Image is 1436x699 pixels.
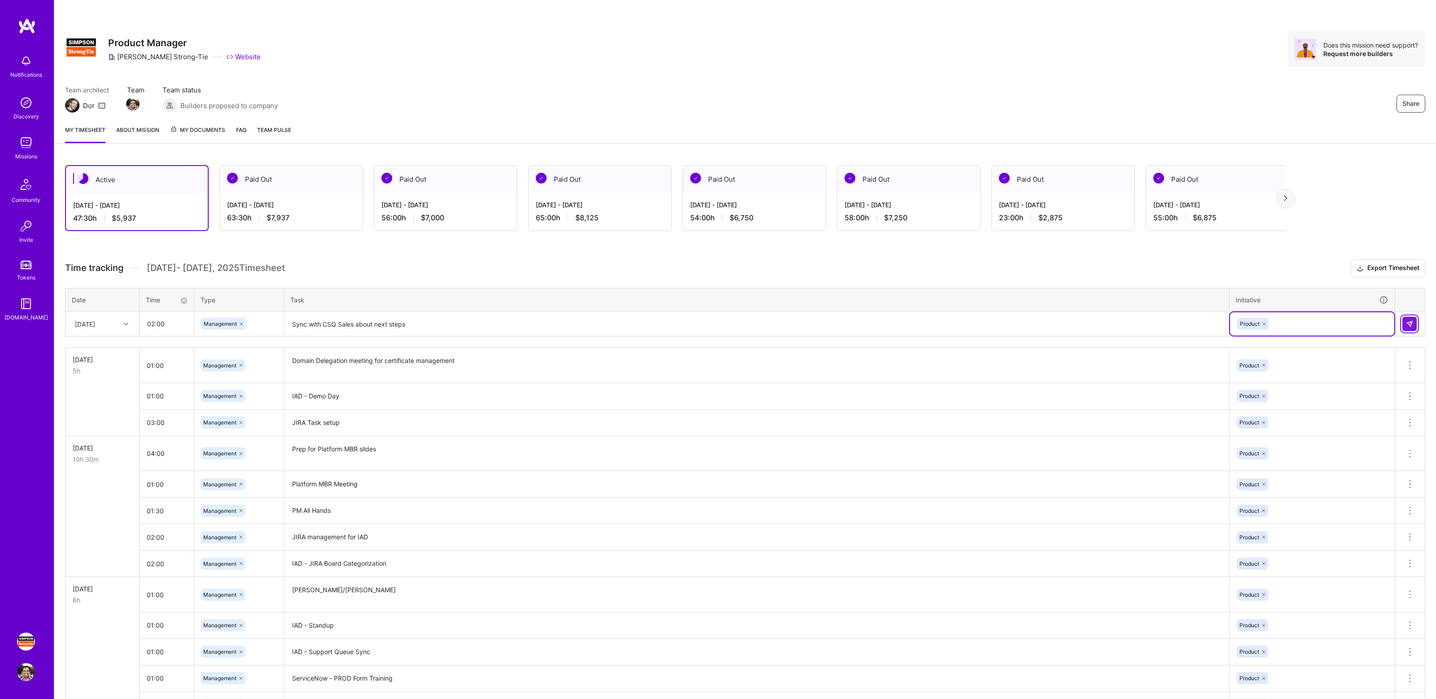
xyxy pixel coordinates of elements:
div: Dor [83,101,95,110]
a: Website [226,52,261,61]
img: User Avatar [17,663,35,681]
div: Does this mission need support? [1323,41,1418,49]
span: My Documents [170,125,225,135]
div: [DATE] - [DATE] [73,201,201,210]
img: Simpson Strong-Tie: Product Manager [17,633,35,651]
div: 47:30 h [73,214,201,223]
div: Tokens [17,273,35,282]
div: 65:00 h [536,213,664,223]
textarea: JIRA Task setup [285,411,1228,435]
a: FAQ [236,125,246,143]
a: Team Pulse [257,125,291,143]
span: Product [1239,507,1259,514]
span: Management [203,362,236,369]
span: Product [1239,591,1259,598]
span: $2,875 [1038,213,1063,223]
a: About Mission [116,125,159,143]
input: HH:MM [140,499,194,523]
div: Initiative [1236,295,1388,305]
div: Time [146,295,188,305]
i: icon CompanyGray [108,53,115,61]
input: HH:MM [140,312,193,336]
span: Product [1239,450,1259,457]
div: Missions [15,152,37,161]
span: Team [127,85,144,95]
input: HH:MM [140,666,194,690]
span: Product [1239,362,1259,369]
textarea: Domain Delegation meeting for certificate management [285,349,1228,382]
span: Management [203,675,236,682]
div: 55:00 h [1153,213,1282,223]
span: Product [1239,675,1259,682]
div: [DATE] - [DATE] [1153,200,1282,210]
span: Management [203,648,236,655]
span: Share [1402,99,1419,108]
textarea: IAD - Support Queue Sync [285,640,1228,664]
span: Product [1239,648,1259,655]
span: Management [203,450,236,457]
span: Product [1240,320,1260,327]
textarea: JIRA management for IAD [285,525,1228,550]
button: Export Timesheet [1351,259,1425,277]
span: Management [203,393,236,399]
input: HH:MM [140,354,194,377]
img: guide book [17,295,35,313]
input: HH:MM [140,552,194,576]
span: $8,125 [575,213,599,223]
div: [DOMAIN_NAME] [4,313,48,322]
div: [DATE] - [DATE] [227,200,355,210]
img: Avatar [1295,39,1316,60]
textarea: Platform MBR Meeting [285,472,1228,497]
img: Active [78,173,88,184]
span: Management [203,591,236,598]
div: [PERSON_NAME] Strong-Tie [108,52,208,61]
i: icon Chevron [124,322,128,326]
textarea: IAD - Demo Day [285,384,1228,409]
img: discovery [17,94,35,112]
span: Product [1239,419,1259,426]
img: Team Architect [65,98,79,113]
textarea: Sync with CSQ Sales about next steps [285,312,1228,336]
span: Time tracking [65,262,123,274]
span: Product [1239,393,1259,399]
span: $5,937 [112,214,136,223]
span: $7,000 [421,213,444,223]
span: $7,250 [884,213,907,223]
img: Invite [17,217,35,235]
img: Builders proposed to company [162,98,177,113]
img: Paid Out [381,173,392,183]
div: 5h [73,366,132,376]
input: HH:MM [140,441,194,465]
i: icon Download [1357,264,1364,273]
th: Task [284,288,1230,311]
img: Company Logo [65,31,97,64]
span: Management [203,419,236,426]
div: 23:00 h [999,213,1127,223]
div: [DATE] [73,355,132,364]
div: Paid Out [1146,166,1289,193]
span: $6,750 [730,213,753,223]
img: Paid Out [1153,173,1164,183]
span: Product [1239,560,1259,567]
textarea: ServiceNow - PROD Form Training [285,666,1228,691]
img: Submit [1406,320,1413,328]
div: Invite [19,235,33,245]
span: Builders proposed to company [180,101,278,110]
h3: Product Manager [108,37,261,48]
a: User Avatar [15,663,37,681]
img: Paid Out [999,173,1010,183]
span: $6,875 [1193,213,1217,223]
div: null [1402,317,1418,331]
span: Management [203,534,236,541]
img: Paid Out [227,173,238,183]
div: 63:30 h [227,213,355,223]
a: My Documents [170,125,225,143]
span: [DATE] - [DATE] , 2025 Timesheet [147,262,285,274]
div: [DATE] - [DATE] [999,200,1127,210]
a: Team Member Avatar [127,96,139,112]
div: Paid Out [220,166,363,193]
img: right [1284,195,1287,201]
div: 6h [73,595,132,605]
div: Active [66,166,208,193]
a: My timesheet [65,125,105,143]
